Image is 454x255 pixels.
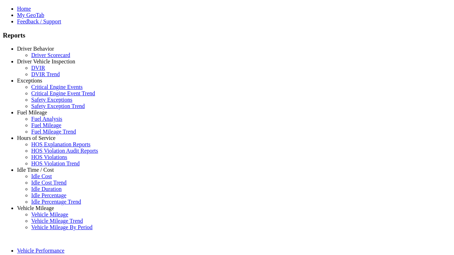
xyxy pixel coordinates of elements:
a: Hours of Service [17,135,55,141]
a: Idle Percentage Trend [31,199,81,205]
a: DVIR Trend [31,71,60,77]
h3: Reports [3,32,451,39]
a: HOS Violation Audit Reports [31,148,98,154]
a: HOS Violations [31,154,67,160]
a: Home [17,6,31,12]
a: HOS Explanation Reports [31,141,90,147]
a: Idle Percentage [31,192,66,198]
a: Idle Cost [31,173,52,179]
a: Vehicle Mileage Trend [31,218,83,224]
a: Critical Engine Events [31,84,83,90]
a: Idle Cost Trend [31,180,67,186]
a: Feedback / Support [17,18,61,24]
a: Vehicle Performance [17,248,65,254]
a: Vehicle Mileage [17,205,54,211]
a: Fuel Analysis [31,116,62,122]
a: Idle Duration [31,186,62,192]
a: Driver Behavior [17,46,54,52]
a: Vehicle Mileage [31,211,68,217]
a: Critical Engine Event Trend [31,90,95,96]
a: DVIR [31,65,45,71]
a: Safety Exception Trend [31,103,85,109]
a: Fuel Mileage Trend [31,129,76,135]
a: Idle Time / Cost [17,167,54,173]
a: Fuel Mileage [17,109,47,115]
a: Vehicle Mileage By Period [31,224,93,230]
a: My GeoTab [17,12,44,18]
a: Driver Vehicle Inspection [17,58,75,64]
a: Driver Scorecard [31,52,70,58]
a: HOS Violation Trend [31,160,80,166]
a: Safety Exceptions [31,97,72,103]
a: Exceptions [17,78,42,84]
a: Fuel Mileage [31,122,61,128]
